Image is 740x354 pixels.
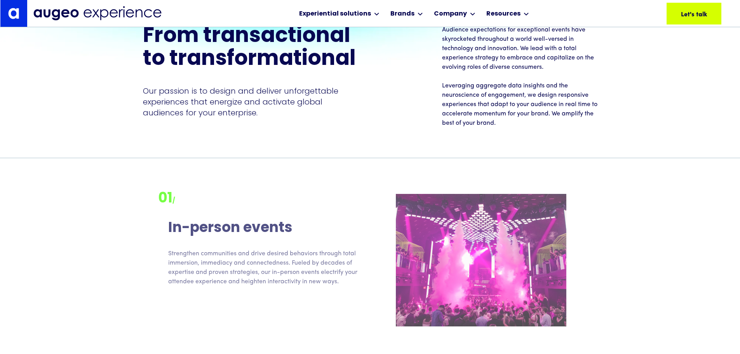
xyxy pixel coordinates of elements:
[299,9,371,19] div: Experiential solutions
[143,25,361,71] h3: From transactional to transformational
[158,192,172,206] strong: 01
[168,249,370,286] p: Strengthen communities and drive desired behaviors through total immersion, immediacy and connect...
[486,9,521,19] div: Resources
[172,198,175,204] strong: /
[168,221,370,237] h2: In-person events
[8,8,19,19] img: Augeo's "a" monogram decorative logo in white.
[667,3,721,24] a: Let's talk
[33,6,162,21] img: Augeo Experience business unit full logo in midnight blue.
[390,9,414,19] div: Brands
[143,85,361,118] p: Our passion is to design and deliver unforgettable experiences that energize and activate global ...
[434,9,467,19] div: Company
[442,25,597,128] p: Audience expectations for exceptional events have skyrocketed throughout a world well-versed in t...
